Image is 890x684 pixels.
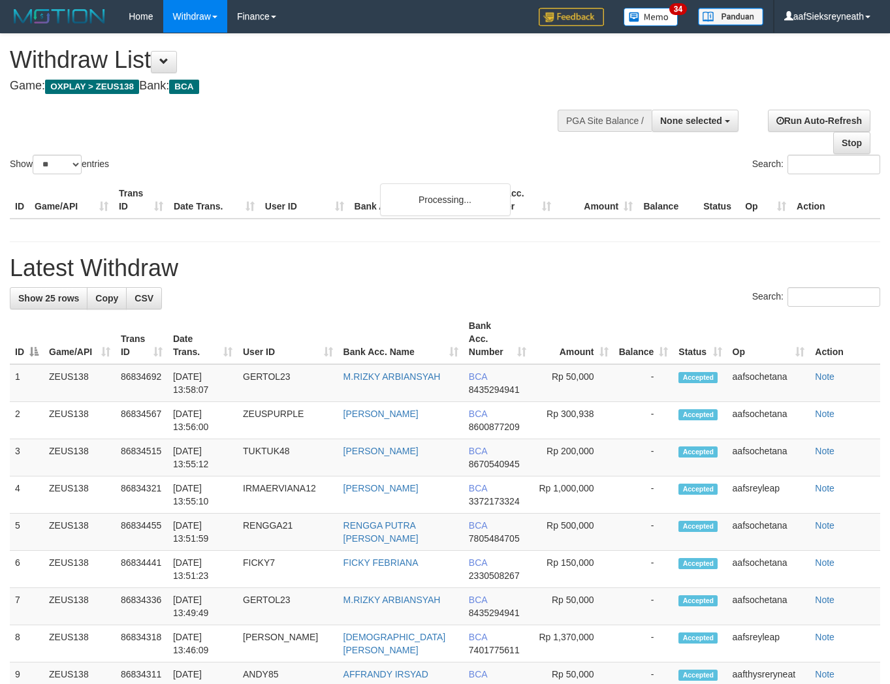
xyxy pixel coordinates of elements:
td: 6 [10,551,44,588]
span: Copy [95,293,118,303]
td: [DATE] 13:46:09 [168,625,238,662]
td: aafsochetana [727,514,810,551]
td: Rp 200,000 [532,439,614,476]
td: Rp 150,000 [532,551,614,588]
td: aafsochetana [727,588,810,625]
span: Copy 8435294941 to clipboard [469,608,520,618]
th: User ID [260,181,349,219]
td: GERTOL23 [238,588,338,625]
td: - [614,551,674,588]
td: aafsochetana [727,364,810,402]
th: Bank Acc. Name [349,181,475,219]
td: ZEUS138 [44,364,116,402]
span: CSV [135,293,153,303]
td: 86834455 [116,514,168,551]
td: - [614,625,674,662]
div: Processing... [380,183,511,216]
span: BCA [469,669,487,679]
span: None selected [660,116,722,126]
th: Status: activate to sort column ascending [673,314,727,364]
a: M.RIZKY ARBIANSYAH [343,595,441,605]
img: Button%20Memo.svg [624,8,678,26]
img: Feedback.jpg [539,8,604,26]
h4: Game: Bank: [10,80,580,93]
span: Accepted [678,521,718,532]
a: Note [815,557,834,568]
span: BCA [469,483,487,493]
th: Op [740,181,791,219]
td: Rp 1,370,000 [532,625,614,662]
a: FICKY FEBRIANA [343,557,419,568]
img: panduan.png [698,8,763,25]
a: Note [815,483,834,493]
td: 3 [10,439,44,476]
a: M.RIZKY ARBIANSYAH [343,371,441,382]
td: [DATE] 13:51:59 [168,514,238,551]
label: Search: [752,287,880,307]
span: Accepted [678,632,718,644]
span: Accepted [678,372,718,383]
th: Status [698,181,740,219]
a: AFFRANDY IRSYAD [343,669,428,679]
span: Accepted [678,558,718,569]
span: OXPLAY > ZEUS138 [45,80,139,94]
td: Rp 500,000 [532,514,614,551]
th: Amount [556,181,638,219]
h1: Withdraw List [10,47,580,73]
td: [DATE] 13:56:00 [168,402,238,439]
span: BCA [469,409,487,419]
h1: Latest Withdraw [10,255,880,281]
td: Rp 1,000,000 [532,476,614,514]
a: Note [815,446,834,456]
td: 86834336 [116,588,168,625]
th: Trans ID: activate to sort column ascending [116,314,168,364]
span: Show 25 rows [18,293,79,303]
select: Showentries [33,155,82,174]
span: BCA [469,520,487,531]
a: Note [815,632,834,642]
div: PGA Site Balance / [558,110,652,132]
td: aafsochetana [727,402,810,439]
td: ZEUS138 [44,476,116,514]
td: - [614,476,674,514]
th: Action [791,181,880,219]
span: Accepted [678,595,718,606]
label: Search: [752,155,880,174]
th: Balance [638,181,698,219]
span: Copy 7805484705 to clipboard [469,533,520,544]
span: Accepted [678,409,718,420]
th: Game/API: activate to sort column ascending [44,314,116,364]
th: Bank Acc. Number [475,181,556,219]
img: MOTION_logo.png [10,7,109,26]
td: RENGGA21 [238,514,338,551]
a: Note [815,520,834,531]
span: Copy 2330508267 to clipboard [469,570,520,581]
td: aafsreyleap [727,476,810,514]
a: Copy [87,287,127,309]
a: Note [815,409,834,419]
span: BCA [469,371,487,382]
td: ZEUSPURPLE [238,402,338,439]
span: BCA [169,80,199,94]
th: Game/API [29,181,114,219]
td: 86834321 [116,476,168,514]
span: Copy 3372173324 to clipboard [469,496,520,506]
a: CSV [126,287,162,309]
td: GERTOL23 [238,364,338,402]
a: Note [815,595,834,605]
td: Rp 300,938 [532,402,614,439]
a: Run Auto-Refresh [768,110,870,132]
td: [DATE] 13:55:12 [168,439,238,476]
th: Date Trans.: activate to sort column ascending [168,314,238,364]
input: Search: [787,155,880,174]
th: Date Trans. [168,181,260,219]
td: [DATE] 13:55:10 [168,476,238,514]
td: ZEUS138 [44,402,116,439]
td: aafsochetana [727,439,810,476]
td: 1 [10,364,44,402]
th: Bank Acc. Name: activate to sort column ascending [338,314,464,364]
span: 34 [669,3,687,15]
span: BCA [469,632,487,642]
th: Amount: activate to sort column ascending [532,314,614,364]
td: - [614,364,674,402]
